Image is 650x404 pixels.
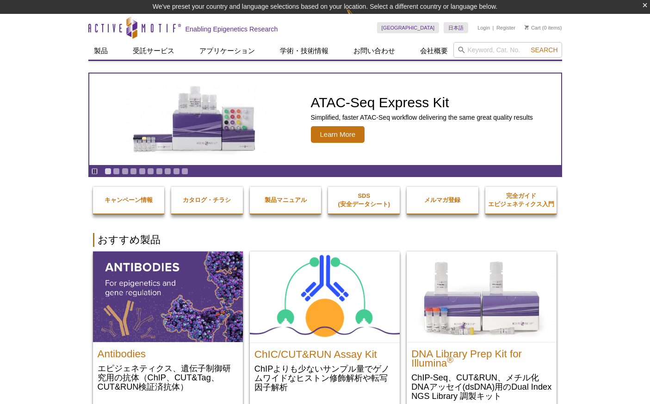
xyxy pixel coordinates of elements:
strong: 製品マニュアル [265,196,307,203]
strong: カタログ・チラシ [183,196,231,203]
a: Toggle autoplay [91,168,98,175]
a: Go to slide 5 [139,168,146,175]
a: 製品 [88,42,113,60]
img: Change Here [346,7,371,29]
a: Go to slide 2 [113,168,120,175]
a: ATAC-Seq Express Kit ATAC-Seq Express Kit Simplified, faster ATAC-Seq workflow delivering the sam... [89,73,561,165]
strong: メルマガ登録 [424,196,460,203]
img: Your Cart [525,25,529,30]
a: All Antibodies Antibodies エピジェネティクス、遺伝子制御研究用の抗体（ChIP、CUT&Tag、CUT&RUN検証済抗体） [93,251,243,401]
input: Keyword, Cat. No. [453,42,562,58]
a: Go to slide 9 [173,168,180,175]
a: [GEOGRAPHIC_DATA] [377,22,440,33]
a: 学術・技術情報 [274,42,334,60]
a: 受託サービス [127,42,180,60]
a: Register [496,24,515,31]
a: カタログ・チラシ [171,187,243,214]
li: (0 items) [525,22,562,33]
a: お問い合わせ [348,42,401,60]
h2: おすすめ製品 [93,233,557,247]
a: Go to slide 10 [181,168,188,175]
a: SDS(安全データシート) [328,183,400,218]
h2: Antibodies [98,345,238,359]
a: Go to slide 4 [130,168,137,175]
h2: ATAC-Seq Express Kit [311,96,533,110]
a: キャンペーン情報 [93,187,165,214]
h2: Enabling Epigenetics Research [186,25,278,33]
img: All Antibodies [93,251,243,342]
article: ATAC-Seq Express Kit [89,73,561,165]
sup: ® [447,355,453,365]
img: ATAC-Seq Express Kit [119,84,272,154]
a: Go to slide 1 [105,168,111,175]
a: アプリケーション [194,42,260,60]
li: | [493,22,494,33]
img: ChIC/CUT&RUN Assay Kit [250,251,400,343]
p: ChIPよりも少ないサンプル量でゲノムワイドなヒストン修飾解析や転写因子解析 [254,364,395,392]
span: Learn More [311,126,365,143]
a: Go to slide 8 [164,168,171,175]
a: Go to slide 6 [147,168,154,175]
strong: キャンペーン情報 [105,196,153,203]
a: Cart [525,24,541,31]
a: メルマガ登録 [407,187,478,214]
a: Go to slide 3 [122,168,129,175]
img: DNA Library Prep Kit for Illumina [407,251,557,342]
a: 日本語 [444,22,468,33]
strong: 完全ガイド エピジェネティクス入門 [488,192,554,208]
a: 会社概要 [415,42,453,60]
p: エピジェネティクス、遺伝子制御研究用の抗体（ChIP、CUT&Tag、CUT&RUN検証済抗体） [98,363,238,392]
a: 完全ガイドエピジェネティクス入門 [485,183,557,218]
a: 製品マニュアル [250,187,322,214]
p: Simplified, faster ATAC-Seq workflow delivering the same great quality results [311,113,533,122]
a: ChIC/CUT&RUN Assay Kit ChIC/CUT&RUN Assay Kit ChIPよりも少ないサンプル量でゲノムワイドなヒストン修飾解析や転写因子解析 [250,251,400,401]
strong: SDS (安全データシート) [338,192,390,208]
p: ChIP-Seq、CUT&RUN、メチル化DNAアッセイ(dsDNA)用のDual Index NGS Library 調製キット [411,373,552,401]
h2: DNA Library Prep Kit for Illumina [411,345,552,368]
a: Login [477,24,490,31]
button: Search [528,46,560,54]
h2: ChIC/CUT&RUN Assay Kit [254,345,395,359]
a: Go to slide 7 [156,168,163,175]
span: Search [531,46,557,54]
